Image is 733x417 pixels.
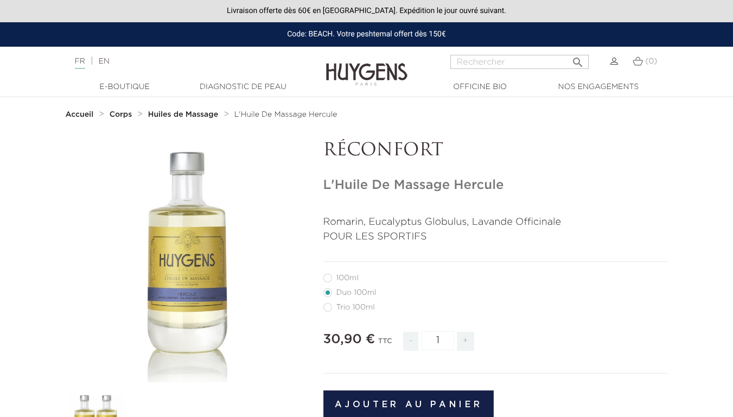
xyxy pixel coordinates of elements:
[110,110,135,119] a: Corps
[568,52,588,66] button: 
[234,110,337,119] a: L'Huile De Massage Hercule
[75,58,85,69] a: FR
[323,215,668,230] p: Romarin, Eucalyptus Globulus, Lavande Officinale
[422,331,454,350] input: Quantité
[66,111,94,118] strong: Accueil
[189,81,297,93] a: Diagnostic de peau
[323,333,375,346] span: 30,90 €
[323,303,388,312] label: Trio 100ml
[326,46,407,87] img: Huygens
[148,111,218,118] strong: Huiles de Massage
[403,332,418,351] span: -
[645,58,657,65] span: (0)
[457,332,474,351] span: +
[98,58,109,65] a: EN
[426,81,534,93] a: Officine Bio
[148,110,221,119] a: Huiles de Massage
[378,330,392,359] div: TTC
[69,55,297,68] div: |
[571,53,584,66] i: 
[323,141,668,161] p: RÉCONFORT
[71,81,179,93] a: E-Boutique
[323,288,390,297] label: Duo 100ml
[234,111,337,118] span: L'Huile De Massage Hercule
[323,230,668,244] p: POUR LES SPORTIFS
[66,110,96,119] a: Accueil
[450,55,589,69] input: Rechercher
[110,111,132,118] strong: Corps
[323,178,668,193] h1: L'Huile De Massage Hercule
[323,274,372,282] label: 100ml
[544,81,653,93] a: Nos engagements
